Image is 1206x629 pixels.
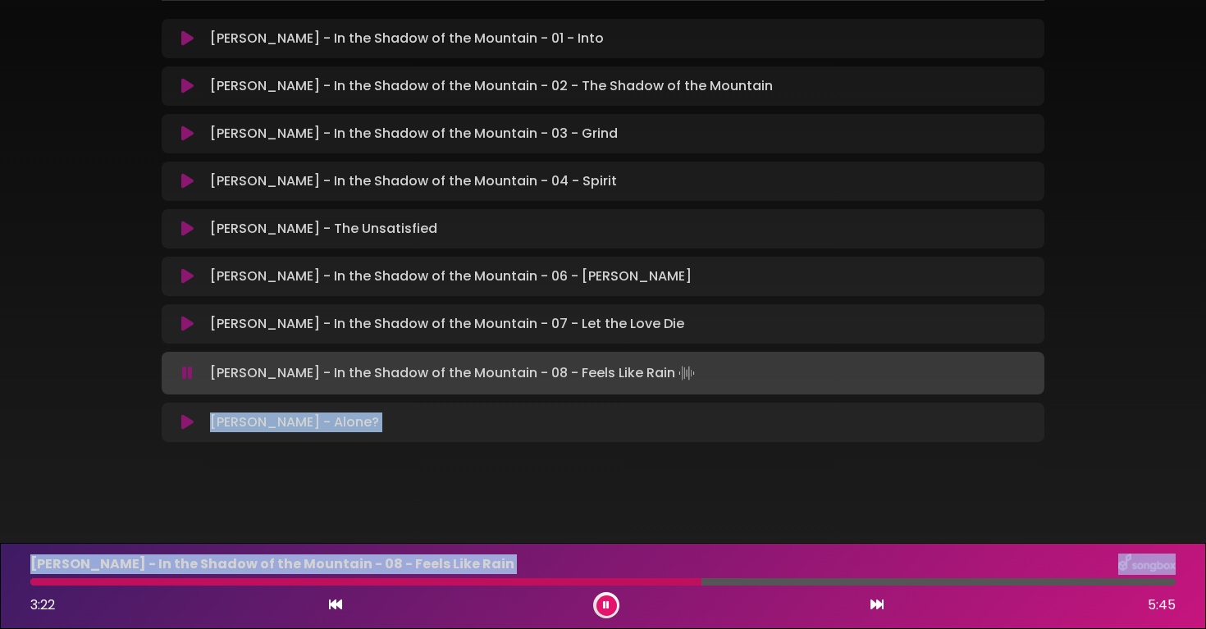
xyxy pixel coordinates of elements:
p: [PERSON_NAME] - The Unsatisfied [210,219,437,239]
p: [PERSON_NAME] - In the Shadow of the Mountain - 06 - [PERSON_NAME] [210,267,692,286]
p: [PERSON_NAME] - In the Shadow of the Mountain - 08 - Feels Like Rain [210,362,698,385]
p: [PERSON_NAME] - In the Shadow of the Mountain - 03 - Grind [210,124,618,144]
p: [PERSON_NAME] - In the Shadow of the Mountain - 07 - Let the Love Die [210,314,684,334]
p: [PERSON_NAME] - In the Shadow of the Mountain - 04 - Spirit [210,171,617,191]
img: waveform4.gif [675,362,698,385]
p: [PERSON_NAME] - In the Shadow of the Mountain - 02 - The Shadow of the Mountain [210,76,773,96]
p: [PERSON_NAME] - Alone? [210,412,379,432]
p: [PERSON_NAME] - In the Shadow of the Mountain - 01 - Into [210,29,604,48]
